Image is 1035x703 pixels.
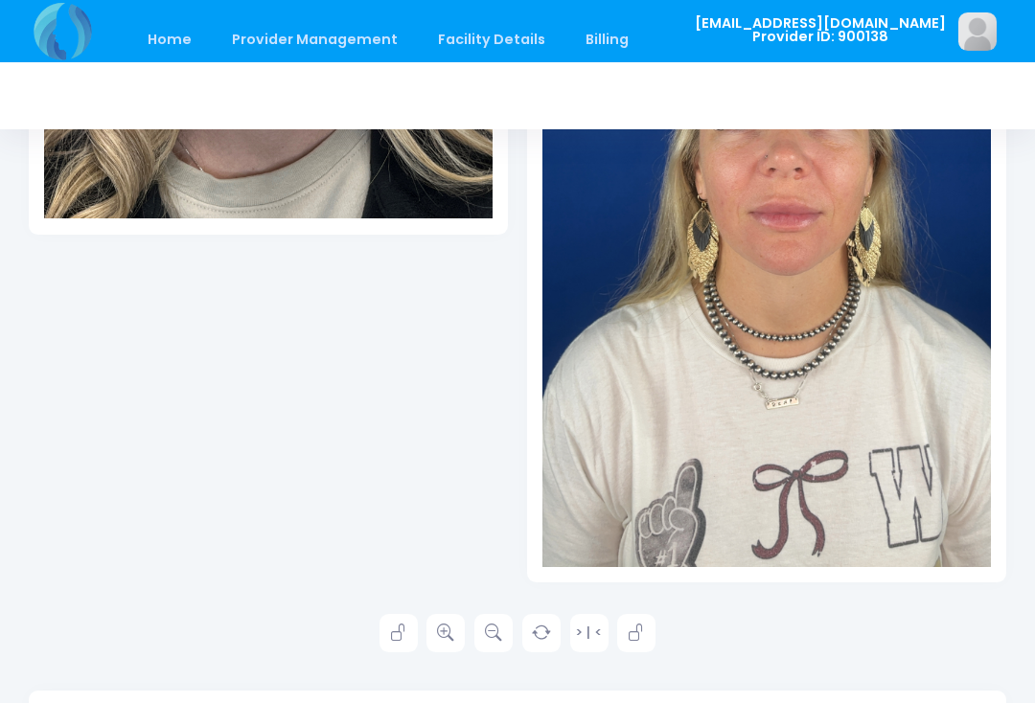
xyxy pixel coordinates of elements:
a: > | < [570,614,609,652]
a: Staff [651,17,724,62]
span: [EMAIL_ADDRESS][DOMAIN_NAME] Provider ID: 900138 [695,16,946,44]
a: Billing [567,17,648,62]
a: Home [128,17,210,62]
a: Facility Details [420,17,564,62]
a: Provider Management [213,17,416,62]
img: image [958,12,997,51]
